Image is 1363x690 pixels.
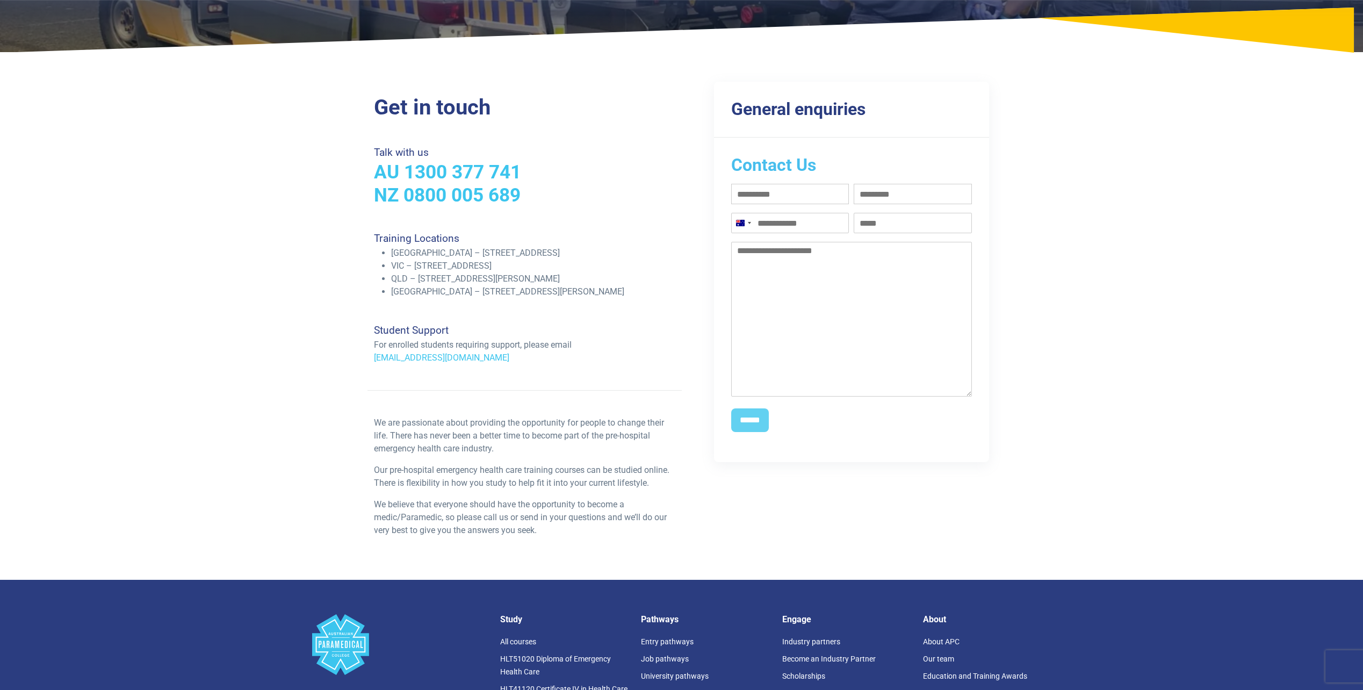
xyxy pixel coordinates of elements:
[374,146,675,159] h4: Talk with us
[374,232,675,245] h4: Training Locations
[923,614,1051,624] h5: About
[641,672,709,680] a: University pathways
[391,285,675,298] li: [GEOGRAPHIC_DATA] – [STREET_ADDRESS][PERSON_NAME]
[374,161,521,183] a: AU 1300 377 741
[500,655,611,676] a: HLT51020 Diploma of Emergency Health Care
[782,655,876,663] a: Become an Industry Partner
[374,464,675,490] p: Our pre-hospital emergency health care training courses can be studied online. There is flexibili...
[391,247,675,260] li: [GEOGRAPHIC_DATA] – [STREET_ADDRESS]
[374,184,521,206] a: NZ 0800 005 689
[500,637,536,646] a: All courses
[782,614,911,624] h5: Engage
[374,324,675,336] h4: Student Support
[374,339,675,351] p: For enrolled students requiring support, please email
[732,213,754,233] button: Selected country
[731,155,972,175] h2: Contact Us
[391,272,675,285] li: QLD – [STREET_ADDRESS][PERSON_NAME]
[312,614,487,675] a: Space
[782,637,840,646] a: Industry partners
[374,498,675,537] p: We believe that everyone should have the opportunity to become a medic/Paramedic, so please call ...
[782,672,825,680] a: Scholarships
[641,655,689,663] a: Job pathways
[731,99,972,119] h3: General enquiries
[374,95,675,120] h2: Get in touch
[500,614,629,624] h5: Study
[374,353,509,363] a: [EMAIL_ADDRESS][DOMAIN_NAME]
[923,637,960,646] a: About APC
[641,637,694,646] a: Entry pathways
[641,614,769,624] h5: Pathways
[923,672,1027,680] a: Education and Training Awards
[374,416,675,455] p: We are passionate about providing the opportunity for people to change their life. There has neve...
[391,260,675,272] li: VIC – [STREET_ADDRESS]
[923,655,954,663] a: Our team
